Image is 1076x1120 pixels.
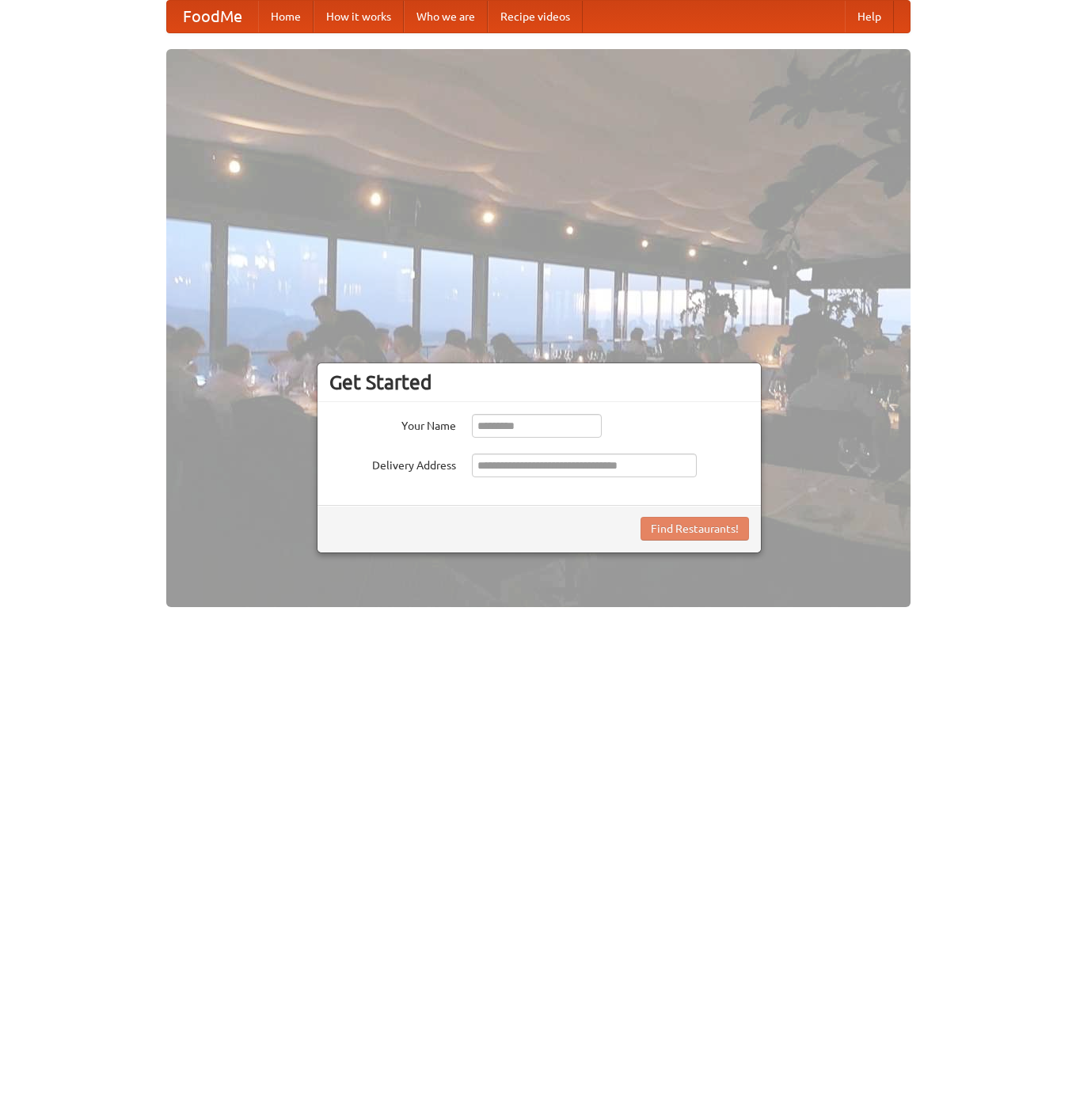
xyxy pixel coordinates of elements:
[329,370,749,394] h3: Get Started
[404,1,488,32] a: Who we are
[314,1,404,32] a: How it works
[329,454,456,473] label: Delivery Address
[329,414,456,434] label: Your Name
[641,517,749,541] button: Find Restaurants!
[845,1,894,32] a: Help
[488,1,583,32] a: Recipe videos
[258,1,314,32] a: Home
[167,1,258,32] a: FoodMe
